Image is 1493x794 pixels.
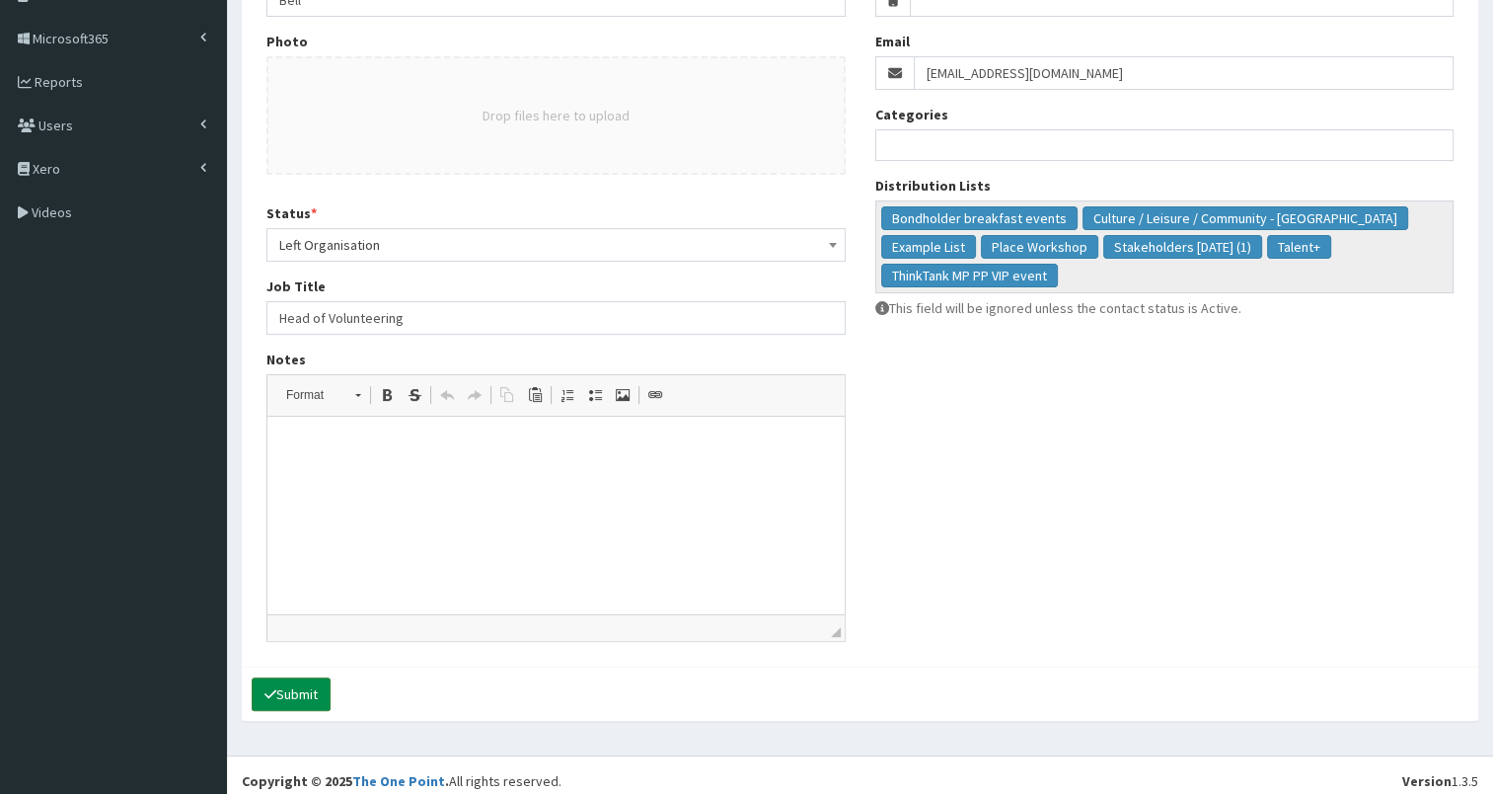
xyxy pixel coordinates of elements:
li: Place Workshop [981,235,1098,259]
label: Email [875,32,910,51]
button: Submit [252,677,331,711]
a: The One Point [352,772,445,790]
a: Copy (Ctrl+C) [493,382,521,408]
a: Bold (Ctrl+B) [373,382,401,408]
a: Strike Through [401,382,428,408]
li: Stakeholders May 2023 (1) [1103,235,1262,259]
span: Left Organisation [279,231,833,259]
a: Image [609,382,636,408]
span: Xero [33,160,60,178]
a: Link (Ctrl+L) [641,382,669,408]
span: Users [38,117,73,134]
div: 1.3.5 [1402,771,1478,791]
iframe: Rich Text Editor, notes [267,417,845,614]
span: Drag to resize [831,627,841,637]
label: Notes [266,350,306,369]
li: Bondholder breakfast events [881,206,1078,230]
b: Version [1402,772,1452,790]
label: Distribution Lists [875,176,991,196]
span: Videos [32,203,72,221]
span: Format [276,382,345,408]
a: Undo (Ctrl+Z) [433,382,461,408]
strong: Copyright © 2025 . [242,772,449,790]
label: Job Title [266,277,326,296]
a: Insert/Remove Bulleted List [581,382,609,408]
label: Status [266,203,317,223]
a: Format [275,381,371,409]
a: Insert/Remove Numbered List [554,382,581,408]
span: Left Organisation [266,228,846,262]
li: Culture / Leisure / Community - North Bank [1082,206,1408,230]
label: Categories [875,105,948,124]
li: ThinkTank MP PP VIP event [881,264,1058,287]
a: Paste (Ctrl+V) [521,382,549,408]
button: Drop files here to upload [483,106,630,125]
span: Reports [35,73,83,91]
span: Microsoft365 [33,30,109,47]
p: This field will be ignored unless the contact status is Active. [875,298,1455,318]
li: Example List [881,235,976,259]
a: Redo (Ctrl+Y) [461,382,488,408]
label: Photo [266,32,308,51]
li: Talent+ [1267,235,1331,259]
